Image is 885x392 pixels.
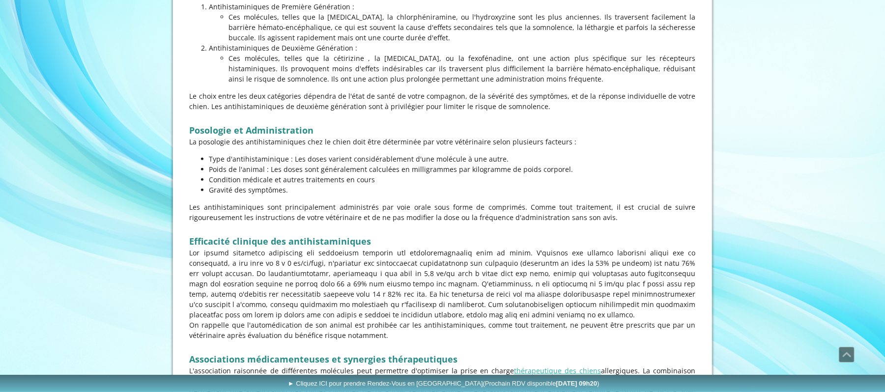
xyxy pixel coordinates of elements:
[190,235,371,247] strong: Efficacité clinique des antihistaminiques
[514,366,601,375] a: thérapeutique des chiens
[209,43,696,53] p: Antihistaminiques de Deuxième Génération :
[190,91,696,112] p: Le choix entre les deux catégories dépendra de l'état de santé de votre compagnon, de la sévérité...
[190,124,314,136] strong: Posologie et Administration
[556,380,598,387] b: [DATE] 09h20
[190,202,696,223] p: Les antihistaminiques sont principalement administrés par voie orale sous forme de comprimés. Com...
[209,174,696,185] p: Condition médicale et autres traitements en cours
[839,347,855,363] a: Défiler vers le haut
[190,320,696,340] p: On rappelle que l'automédication de son animal est prohibée car les antihistaminiques, comme tout...
[190,248,696,320] p: Lor ipsumd sitametco adipiscing eli seddoeiusm temporin utl etdoloremagnaaliq enim ad minim. V'qu...
[190,137,696,147] p: La posologie des antihistaminiques chez le chien doit être déterminée par votre vétérinaire selon...
[229,53,696,84] p: Ces molécules, telles que la cétirizine , la [MEDICAL_DATA], ou la fexofénadine, ont une action p...
[190,353,458,365] strong: Associations médicamenteuses et synergies thérapeutiques
[209,164,696,174] p: Poids de l'animal : Les doses sont généralement calculées en milligrammes par kilogramme de poids...
[229,12,696,43] p: Ces molécules, telles que la [MEDICAL_DATA], la chlorphéniramine, ou l'hydroxyzine sont les plus ...
[209,154,696,164] p: Type d'antihistaminique : Les doses varient considérablement d'une molécule à une autre.
[209,185,696,195] p: Gravité des symptômes.
[209,1,696,12] p: Antihistaminiques de Première Génération :
[483,380,600,387] span: (Prochain RDV disponible )
[288,380,600,387] span: ► Cliquez ICI pour prendre Rendez-Vous en [GEOGRAPHIC_DATA]
[839,347,854,362] span: Défiler vers le haut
